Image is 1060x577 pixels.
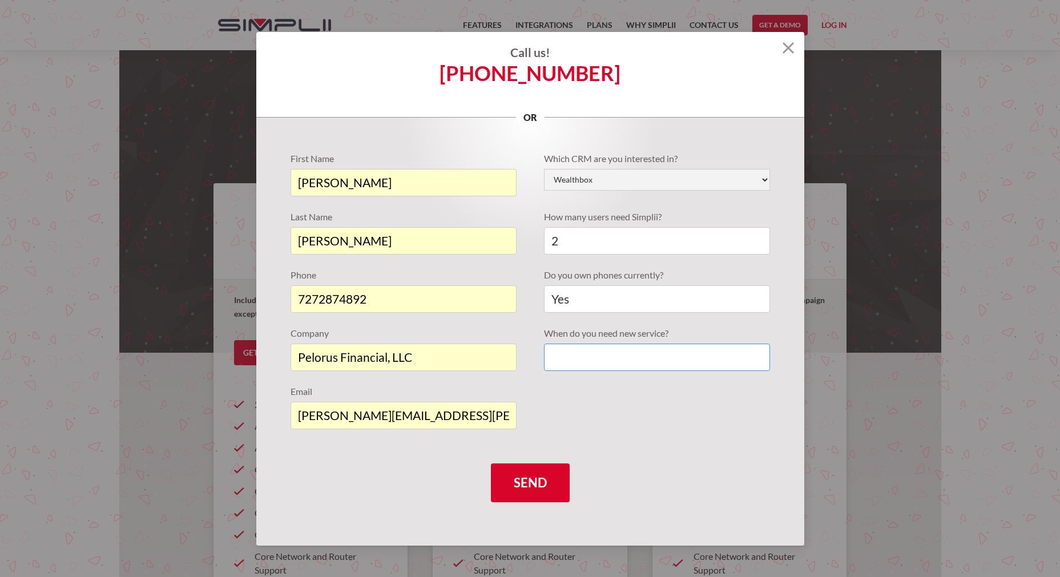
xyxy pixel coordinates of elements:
label: Email [291,385,517,398]
input: Send [491,463,570,502]
label: Which CRM are you interested in? [544,152,770,166]
label: First Name [291,152,517,166]
label: When do you need new service? [544,326,770,340]
label: Last Name [291,210,517,224]
label: Phone [291,268,517,282]
label: Do you own phones currently? [544,268,770,282]
p: or [516,111,545,124]
form: Quote Requests [291,152,770,502]
h4: Call us! [256,46,804,59]
label: How many users need Simplii? [544,210,770,224]
label: Company [291,326,517,340]
a: [PHONE_NUMBER] [440,66,620,80]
